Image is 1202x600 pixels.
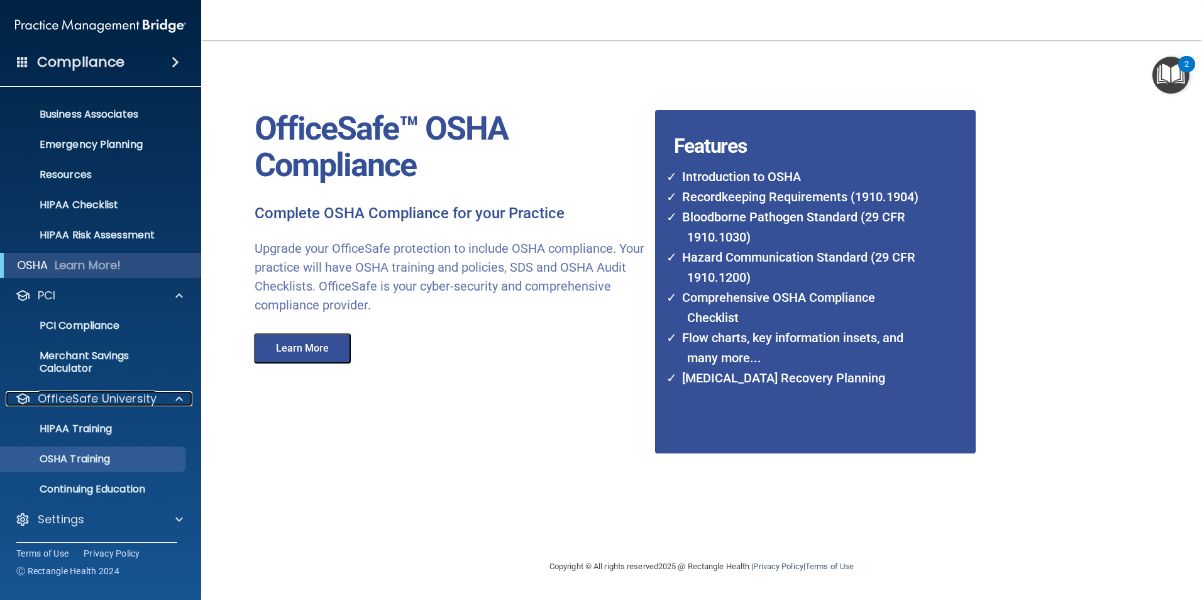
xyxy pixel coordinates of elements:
[255,111,646,184] p: OfficeSafe™ OSHA Compliance
[17,258,48,273] p: OSHA
[675,328,926,368] li: Flow charts, key information insets, and many more...
[245,344,363,353] a: Learn More
[1184,64,1189,81] div: 2
[255,239,646,314] p: Upgrade your OfficeSafe protection to include OSHA compliance. Your practice will have OSHA train...
[8,423,112,435] p: HIPAA Training
[254,333,351,364] button: Learn More
[55,258,121,273] p: Learn More!
[255,204,646,224] p: Complete OSHA Compliance for your Practice
[753,562,803,571] a: Privacy Policy
[675,287,926,328] li: Comprehensive OSHA Compliance Checklist
[8,483,180,496] p: Continuing Education
[8,453,110,465] p: OSHA Training
[675,368,926,388] li: [MEDICAL_DATA] Recovery Planning
[16,565,119,577] span: Ⓒ Rectangle Health 2024
[15,512,183,527] a: Settings
[8,350,180,375] p: Merchant Savings Calculator
[675,207,926,247] li: Bloodborne Pathogen Standard (29 CFR 1910.1030)
[38,391,157,406] p: OfficeSafe University
[8,108,180,121] p: Business Associates
[38,512,84,527] p: Settings
[37,53,124,71] h4: Compliance
[8,319,180,332] p: PCI Compliance
[655,110,942,135] h4: Features
[8,229,180,242] p: HIPAA Risk Assessment
[15,391,183,406] a: OfficeSafe University
[805,562,854,571] a: Terms of Use
[84,547,140,560] a: Privacy Policy
[675,167,926,187] li: Introduction to OSHA
[16,547,69,560] a: Terms of Use
[15,288,183,303] a: PCI
[675,187,926,207] li: Recordkeeping Requirements (1910.1904)
[38,288,55,303] p: PCI
[1152,57,1189,94] button: Open Resource Center, 2 new notifications
[15,13,186,38] img: PMB logo
[8,138,180,151] p: Emergency Planning
[472,547,931,587] div: Copyright © All rights reserved 2025 @ Rectangle Health | |
[8,169,180,181] p: Resources
[8,199,180,211] p: HIPAA Checklist
[675,247,926,287] li: Hazard Communication Standard (29 CFR 1910.1200)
